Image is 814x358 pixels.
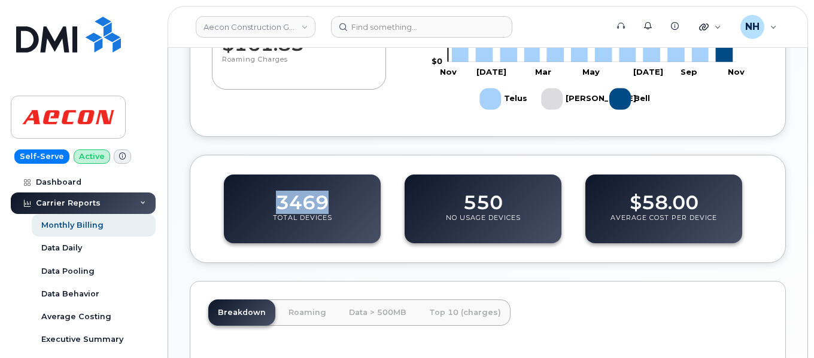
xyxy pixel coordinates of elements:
p: No Usage Devices [446,213,521,235]
tspan: [DATE] [633,67,663,77]
dd: $161.85 [222,22,376,55]
tspan: Nov [440,67,457,77]
a: Roaming [279,299,336,326]
a: Data > 500MB [339,299,416,326]
p: Average Cost Per Device [610,213,717,235]
dd: 550 [463,180,503,213]
a: Top 10 (charges) [420,299,511,326]
tspan: May [582,67,600,77]
p: Total Devices [273,213,332,235]
div: Nicholas Hayden [732,15,785,39]
input: Find something... [331,16,512,38]
g: Bell [609,84,653,115]
tspan: [DATE] [476,67,506,77]
a: Aecon Construction Group Inc [196,16,315,38]
g: Legend [479,84,653,115]
a: Breakdown [208,299,275,326]
dd: 3469 [276,180,329,213]
tspan: Nov [728,67,745,77]
tspan: $0 [432,56,442,66]
tspan: Mar [535,67,551,77]
dd: $58.00 [630,180,698,213]
g: Telus [479,84,529,115]
span: NH [745,20,760,34]
tspan: Sep [681,67,697,77]
div: Quicklinks [691,15,730,39]
p: Roaming Charges [222,55,376,77]
g: Rogers [541,84,636,115]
